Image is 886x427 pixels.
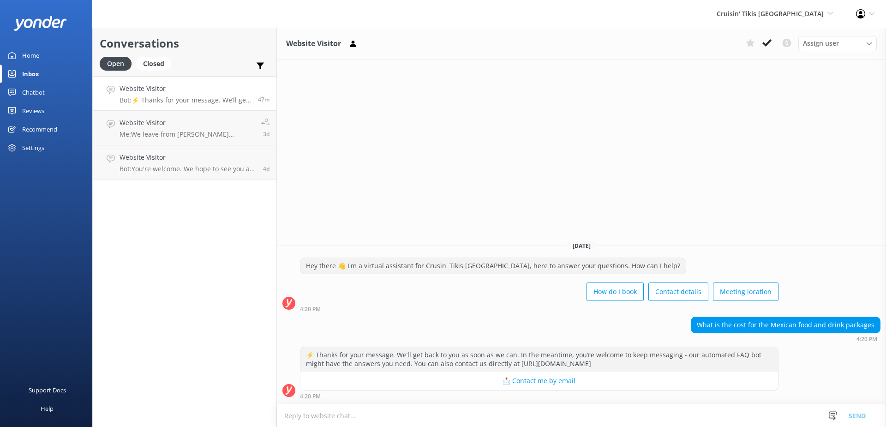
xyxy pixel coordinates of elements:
a: Closed [136,58,176,68]
span: [DATE] [567,242,596,250]
h4: Website Visitor [120,84,251,94]
a: Open [100,58,136,68]
strong: 4:20 PM [300,394,321,399]
div: Home [22,46,39,65]
span: Sep 24 2025 03:20pm (UTC -05:00) America/Cancun [258,96,269,103]
strong: 4:20 PM [300,307,321,312]
button: Meeting location [713,283,778,301]
div: Settings [22,138,44,157]
h3: Website Visitor [286,38,341,50]
h4: Website Visitor [120,152,256,162]
div: Inbox [22,65,39,83]
div: ⚡ Thanks for your message. We’ll get back to you as soon as we can. In the meantime, you’re welco... [300,347,778,372]
div: Reviews [22,102,44,120]
span: Sep 20 2025 11:34am (UTC -05:00) America/Cancun [263,165,269,173]
p: Bot: You're welcome. We hope to see you at [PERSON_NAME]' Tikis [GEOGRAPHIC_DATA] soon! [120,165,256,173]
div: Open [100,57,132,71]
div: Help [41,399,54,418]
p: Me: We leave from [PERSON_NAME] Mexican Restaurant [120,130,254,138]
div: Closed [136,57,171,71]
a: Website VisitorBot:You're welcome. We hope to see you at [PERSON_NAME]' Tikis [GEOGRAPHIC_DATA] s... [93,145,276,180]
button: 📩 Contact me by email [300,372,778,390]
a: Website VisitorMe:We leave from [PERSON_NAME] Mexican Restaurant3d [93,111,276,145]
p: Bot: ⚡ Thanks for your message. We’ll get back to you as soon as we can. In the meantime, you’re ... [120,96,251,104]
div: Recommend [22,120,57,138]
div: Sep 24 2025 03:20pm (UTC -05:00) America/Cancun [300,306,778,312]
div: Sep 24 2025 03:20pm (UTC -05:00) America/Cancun [300,393,778,399]
img: yonder-white-logo.png [14,16,67,31]
h2: Conversations [100,35,269,52]
span: Assign user [803,38,839,48]
div: Chatbot [22,83,45,102]
div: Hey there 👋 I'm a virtual assistant for Crusin' Tikis [GEOGRAPHIC_DATA], here to answer your ques... [300,258,686,274]
div: Sep 24 2025 03:20pm (UTC -05:00) America/Cancun [691,336,880,342]
span: Cruisin' Tikis [GEOGRAPHIC_DATA] [717,9,824,18]
div: Support Docs [29,381,66,399]
a: Website VisitorBot:⚡ Thanks for your message. We’ll get back to you as soon as we can. In the mea... [93,76,276,111]
div: Assign User [798,36,877,51]
button: Contact details [648,283,708,301]
button: How do I book [587,283,644,301]
h4: Website Visitor [120,118,254,128]
span: Sep 21 2025 08:19am (UTC -05:00) America/Cancun [263,130,269,138]
div: What is the cost for the Mexican food and drink packages [691,317,880,333]
strong: 4:20 PM [856,337,877,342]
